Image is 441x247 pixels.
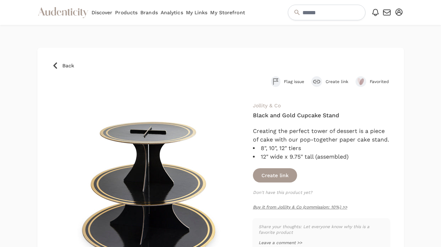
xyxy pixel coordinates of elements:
h4: Black and Gold Cupcake Stand [253,111,390,120]
p: Don't have this product yet? [253,190,390,195]
span: Leave a comment >> [259,240,302,245]
a: Buy it from Jollity & Co (commission: 10%) >> [253,205,347,210]
li: 8", 10", 12" tiers [253,144,390,153]
span: Creating the perfect tower of dessert is a piece of cake with our pop-together paper cake stand. [253,128,389,143]
button: Flag issue [271,76,304,87]
button: Create link [253,168,297,182]
p: Share your thoughts: Let everyone know why this is a favorite product [259,224,384,235]
button: Leave a comment >> [259,240,302,246]
a: Jollity & Co [253,103,281,108]
button: Create link [311,76,348,87]
button: Favorited [356,76,390,87]
span: Back [62,62,74,69]
span: Flag issue [284,79,304,84]
a: Back [52,62,390,69]
li: 12" wide x 9.75" tall (assembled) [253,153,390,161]
span: Favorited [370,79,390,84]
span: Create link [326,79,348,84]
